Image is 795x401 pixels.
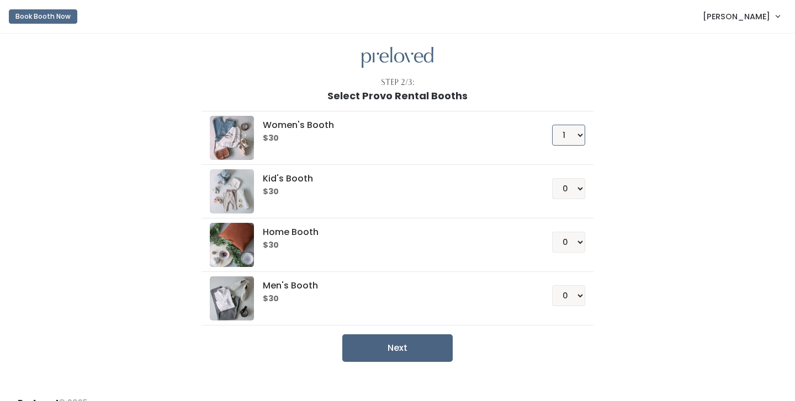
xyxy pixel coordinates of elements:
[381,77,415,88] div: Step 2/3:
[692,4,791,28] a: [PERSON_NAME]
[362,47,433,68] img: preloved logo
[263,227,525,237] h5: Home Booth
[263,188,525,196] h6: $30
[210,223,254,267] img: preloved logo
[263,134,525,143] h6: $30
[263,174,525,184] h5: Kid's Booth
[327,90,468,101] h1: Select Provo Rental Booths
[9,4,77,29] a: Book Booth Now
[210,116,254,160] img: preloved logo
[703,10,770,23] span: [PERSON_NAME]
[263,241,525,250] h6: $30
[263,281,525,291] h5: Men's Booth
[263,120,525,130] h5: Women's Booth
[210,169,254,213] img: preloved logo
[9,9,77,24] button: Book Booth Now
[342,334,453,362] button: Next
[210,276,254,320] img: preloved logo
[263,295,525,303] h6: $30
